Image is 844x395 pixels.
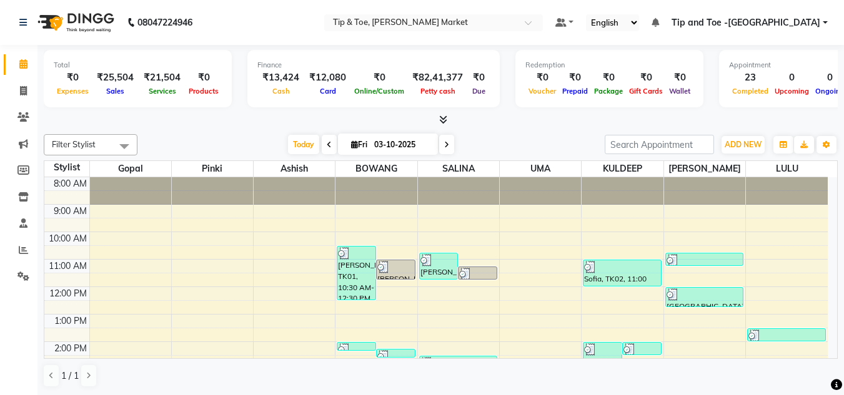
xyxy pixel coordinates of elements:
div: Redemption [525,60,693,71]
span: Petty cash [417,87,459,95]
span: Wallet [666,87,693,95]
span: ADD NEW [725,140,762,149]
div: [GEOGRAPHIC_DATA], TK02, 12:00 PM-12:45 PM, Voesh Manicure [666,288,743,306]
div: 8:00 AM [51,177,89,190]
div: [PERSON_NAME], TK01, 11:15 AM-11:45 AM, Permanent Gel Polish [459,267,497,279]
div: ₹0 [525,71,559,85]
div: FAZOLA, TK06, 01:30 PM-02:00 PM, Essential Manicure w Scrub [748,329,825,341]
div: [PERSON_NAME], TK03, 02:00 PM-02:15 PM, Acrylic Tip Repair [337,343,375,350]
div: [PERSON_NAME], TK01, 10:45 AM-11:15 AM, Essential Manicure w Scrub [666,253,743,265]
span: Gopal [90,161,171,177]
span: Completed [729,87,772,95]
span: Filter Stylist [52,139,96,149]
div: 12:00 PM [47,287,89,300]
div: ₹0 [626,71,666,85]
div: ₹0 [666,71,693,85]
div: 10:00 AM [46,232,89,245]
span: BOWANG [335,161,417,177]
span: UMA [500,161,581,177]
input: 2025-10-03 [370,135,433,154]
span: Online/Custom [351,87,407,95]
img: logo [32,5,117,40]
span: Due [469,87,489,95]
span: Card [317,87,339,95]
span: Services [146,87,179,95]
span: LULU [746,161,828,177]
div: FAZOLA, TK06, 02:00 PM-02:30 PM, Permanent Gel Polish Removal [623,343,661,354]
span: Tip and Toe -[GEOGRAPHIC_DATA] [672,16,820,29]
span: [PERSON_NAME] [664,161,745,177]
div: Sofia, TK02, 11:00 AM-12:00 PM, Voesh Pedicure [583,260,660,286]
span: Products [186,87,222,95]
span: Today [288,135,319,154]
div: ₹0 [559,71,591,85]
div: [PERSON_NAME], TK01, 10:30 AM-12:30 PM, T&T Permanent Gel Polish,Essential Manicure w Scrub,Acryl... [337,246,375,300]
div: FAZOLA, TK06, 02:00 PM-02:45 PM, Essential Pedicure w Scrub [583,343,622,361]
div: 23 [729,71,772,85]
div: ₹0 [54,71,92,85]
div: 2:00 PM [52,342,89,355]
span: Prepaid [559,87,591,95]
span: Pinki [172,161,253,177]
div: [PERSON_NAME], TK01, 10:45 AM-11:45 AM, T&T Permanent Gel Polish,Essential Manicure w Scrub [420,253,458,279]
span: Voucher [525,87,559,95]
div: Total [54,60,222,71]
span: Ashish [254,161,335,177]
div: ₹25,504 [92,71,139,85]
div: ₹82,41,377 [407,71,468,85]
div: ₹21,504 [139,71,186,85]
div: [PERSON_NAME], TK01, 11:00 AM-11:45 AM, Nail Art (10 Fingers) [377,260,415,279]
div: 9:00 AM [51,205,89,218]
div: ₹12,080 [304,71,351,85]
span: SALINA [418,161,499,177]
span: Gift Cards [626,87,666,95]
div: Finance [257,60,490,71]
div: 1:00 PM [52,315,89,328]
span: Cash [269,87,293,95]
span: Expenses [54,87,92,95]
span: Sales [103,87,127,95]
div: ₹0 [591,71,626,85]
b: 08047224946 [137,5,192,40]
div: 0 [772,71,812,85]
div: Stylist [44,161,89,174]
div: ₹13,424 [257,71,304,85]
div: [PERSON_NAME], TK03, 02:15 PM-02:35 PM, Application of Nail Polish [377,349,415,357]
span: Package [591,87,626,95]
div: ₹0 [468,71,490,85]
input: Search Appointment [605,135,714,154]
div: ₹0 [186,71,222,85]
span: Upcoming [772,87,812,95]
span: Fri [348,140,370,149]
span: 1 / 1 [61,369,79,383]
div: 11:00 AM [46,260,89,273]
span: KULDEEP [582,161,663,177]
div: ₹0 [351,71,407,85]
button: ADD NEW [722,136,765,154]
div: [PERSON_NAME] SING, TK04, 02:30 PM-03:00 PM, Essential Manicure w Scrub [420,356,497,368]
